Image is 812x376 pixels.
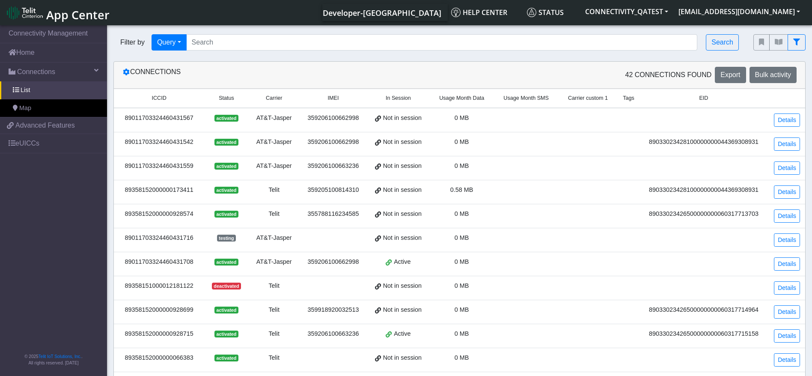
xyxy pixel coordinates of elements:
[645,209,762,219] div: 89033023426500000000060317713703
[645,329,762,339] div: 89033023426500000000060317715158
[383,185,422,195] span: Not in session
[119,281,199,291] div: 89358151000012181122
[266,94,282,102] span: Carrier
[774,113,800,127] a: Details
[214,115,238,122] span: activated
[523,4,580,21] a: Status
[254,305,294,315] div: Telit
[774,233,800,247] a: Details
[214,307,238,313] span: activated
[439,94,484,102] span: Usage Month Data
[448,4,523,21] a: Help center
[254,209,294,219] div: Telit
[774,185,800,199] a: Details
[214,187,238,194] span: activated
[753,34,806,51] div: fitlers menu
[455,306,469,313] span: 0 MB
[214,331,238,337] span: activated
[119,353,199,363] div: 89358152000000066383
[455,114,469,121] span: 0 MB
[119,161,199,171] div: 89011703324460431559
[720,71,740,78] span: Export
[39,354,81,359] a: Telit IoT Solutions, Inc.
[46,7,110,23] span: App Center
[214,211,238,218] span: activated
[645,305,762,315] div: 89033023426500000000060317714964
[455,210,469,217] span: 0 MB
[254,329,294,339] div: Telit
[217,235,236,242] span: testing
[580,4,673,19] button: CONNECTIVITY_QATEST
[7,3,108,22] a: App Center
[394,257,410,267] span: Active
[451,8,507,17] span: Help center
[119,209,199,219] div: 89358152000000928574
[254,281,294,291] div: Telit
[254,137,294,147] div: AT&T-Jasper
[323,8,441,18] span: Developer-[GEOGRAPHIC_DATA]
[305,305,362,315] div: 359918920032513
[455,234,469,241] span: 0 MB
[455,258,469,265] span: 0 MB
[774,137,800,151] a: Details
[328,94,339,102] span: IMEI
[706,34,739,51] button: Search
[254,257,294,267] div: AT&T-Jasper
[119,233,199,243] div: 89011703324460431716
[383,353,422,363] span: Not in session
[755,71,791,78] span: Bulk activity
[212,283,241,289] span: deactivated
[305,257,362,267] div: 359206100662998
[214,355,238,361] span: activated
[383,281,422,291] span: Not in session
[450,186,473,193] span: 0.58 MB
[21,86,30,95] span: List
[305,113,362,123] div: 359206100662998
[774,329,800,343] a: Details
[774,305,800,319] a: Details
[254,353,294,363] div: Telit
[455,162,469,169] span: 0 MB
[774,161,800,175] a: Details
[254,161,294,171] div: AT&T-Jasper
[455,282,469,289] span: 0 MB
[715,67,746,83] button: Export
[305,137,362,147] div: 359206100662998
[383,209,422,219] span: Not in session
[152,94,166,102] span: ICCID
[527,8,536,17] img: status.svg
[254,113,294,123] div: AT&T-Jasper
[455,138,469,145] span: 0 MB
[774,257,800,271] a: Details
[305,185,362,195] div: 359205100814310
[623,94,634,102] span: Tags
[219,94,234,102] span: Status
[214,259,238,266] span: activated
[322,4,441,21] a: Your current platform instance
[503,94,549,102] span: Usage Month SMS
[214,163,238,170] span: activated
[152,34,187,51] button: Query
[119,185,199,195] div: 89358152000000173411
[17,67,55,77] span: Connections
[774,209,800,223] a: Details
[645,185,762,195] div: 89033023428100000000044369308931
[383,113,422,123] span: Not in session
[394,329,410,339] span: Active
[568,94,608,102] span: Carrier custom 1
[254,185,294,195] div: Telit
[386,94,411,102] span: In Session
[673,4,805,19] button: [EMAIL_ADDRESS][DOMAIN_NAME]
[7,6,43,20] img: logo-telit-cinterion-gw-new.png
[455,354,469,361] span: 0 MB
[119,329,199,339] div: 89358152000000928715
[455,330,469,337] span: 0 MB
[254,233,294,243] div: AT&T-Jasper
[116,67,460,83] div: Connections
[119,137,199,147] div: 89011703324460431542
[774,353,800,367] a: Details
[113,37,152,48] span: Filter by
[214,139,238,146] span: activated
[451,8,461,17] img: knowledge.svg
[305,209,362,219] div: 355788116234585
